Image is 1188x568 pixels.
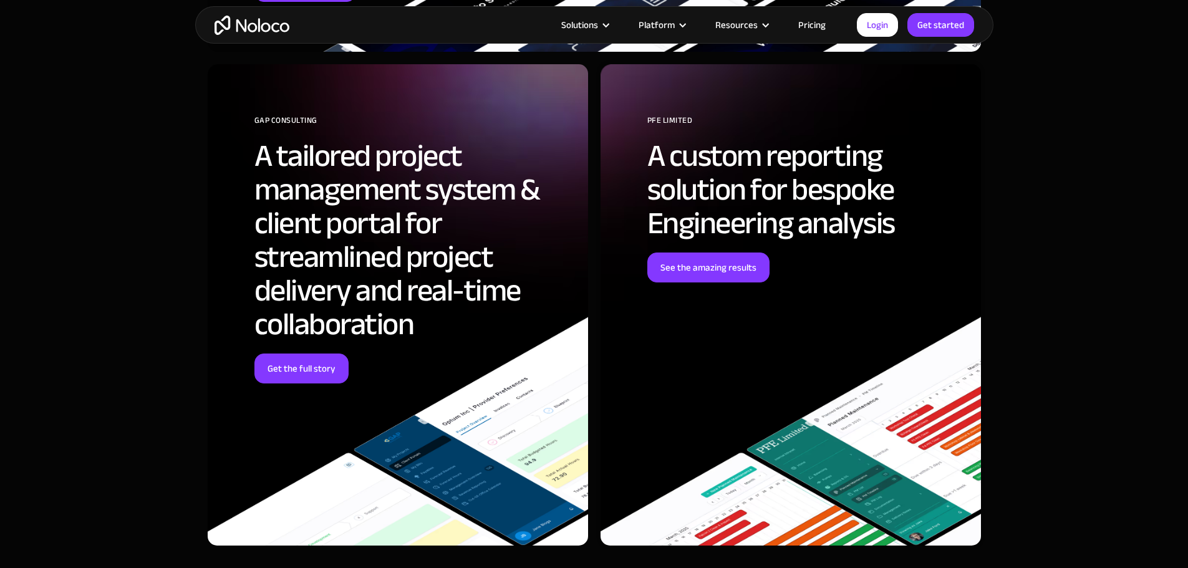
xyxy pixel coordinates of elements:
a: Pricing [783,17,841,33]
h2: A tailored project management system & client portal for streamlined project delivery and real-ti... [254,139,569,341]
a: Login [857,13,898,37]
a: Get the full story [254,354,349,383]
div: Solutions [561,17,598,33]
div: Platform [623,17,700,33]
div: Platform [639,17,675,33]
div: Resources [715,17,758,33]
div: GAP Consulting [254,111,569,139]
div: PFE Limited [647,111,962,139]
div: Solutions [546,17,623,33]
div: Resources [700,17,783,33]
a: See the amazing results [647,253,770,282]
a: Get started [907,13,974,37]
h2: A custom reporting solution for bespoke Engineering analysis [647,139,962,240]
a: home [215,16,289,35]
